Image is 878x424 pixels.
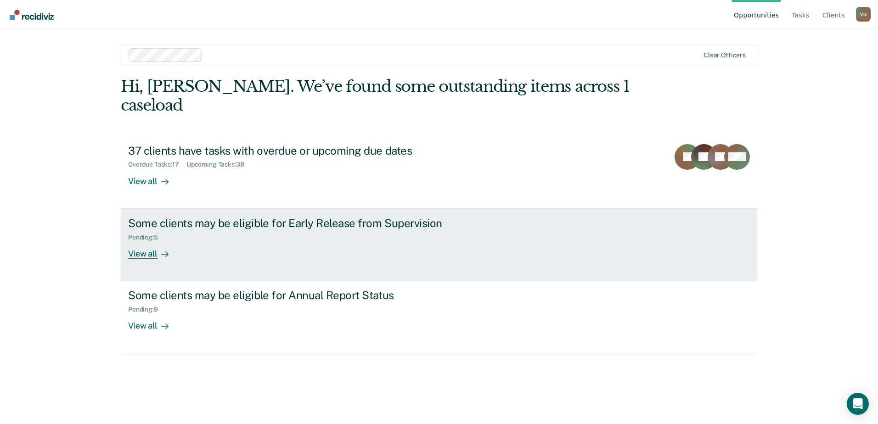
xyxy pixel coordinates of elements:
[847,393,869,415] div: Open Intercom Messenger
[128,289,450,302] div: Some clients may be eligible for Annual Report Status
[128,313,180,331] div: View all
[121,77,630,115] div: Hi, [PERSON_NAME]. We’ve found some outstanding items across 1 caseload
[121,209,757,281] a: Some clients may be eligible for Early Release from SupervisionPending:5View all
[856,7,871,22] button: Profile dropdown button
[128,234,165,241] div: Pending : 5
[128,306,165,313] div: Pending : 9
[121,137,757,209] a: 37 clients have tasks with overdue or upcoming due datesOverdue Tasks:17Upcoming Tasks:38View all
[128,144,450,157] div: 37 clients have tasks with overdue or upcoming due dates
[10,10,54,20] img: Recidiviz
[186,161,252,168] div: Upcoming Tasks : 38
[121,281,757,353] a: Some clients may be eligible for Annual Report StatusPending:9View all
[128,241,180,259] div: View all
[856,7,871,22] div: V G
[128,217,450,230] div: Some clients may be eligible for Early Release from Supervision
[128,161,186,168] div: Overdue Tasks : 17
[128,168,180,186] div: View all
[704,51,746,59] div: Clear officers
